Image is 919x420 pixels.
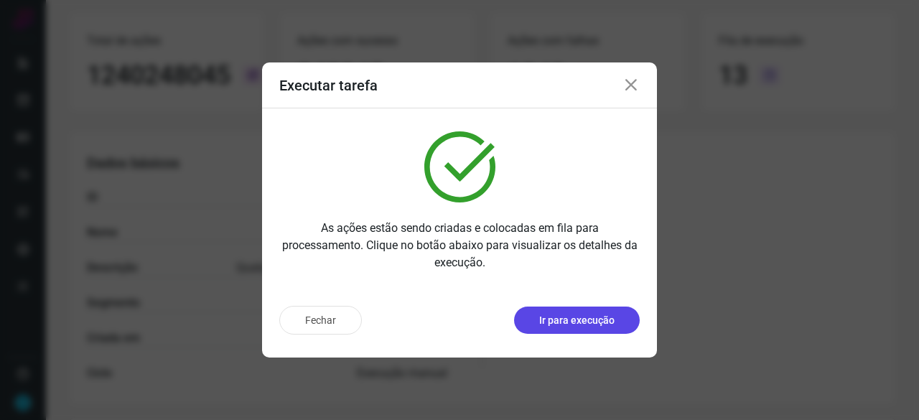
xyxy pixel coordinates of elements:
[279,306,362,335] button: Fechar
[539,313,615,328] p: Ir para execução
[279,77,378,94] h3: Executar tarefa
[279,220,640,271] p: As ações estão sendo criadas e colocadas em fila para processamento. Clique no botão abaixo para ...
[424,131,495,202] img: verified.svg
[514,307,640,334] button: Ir para execução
